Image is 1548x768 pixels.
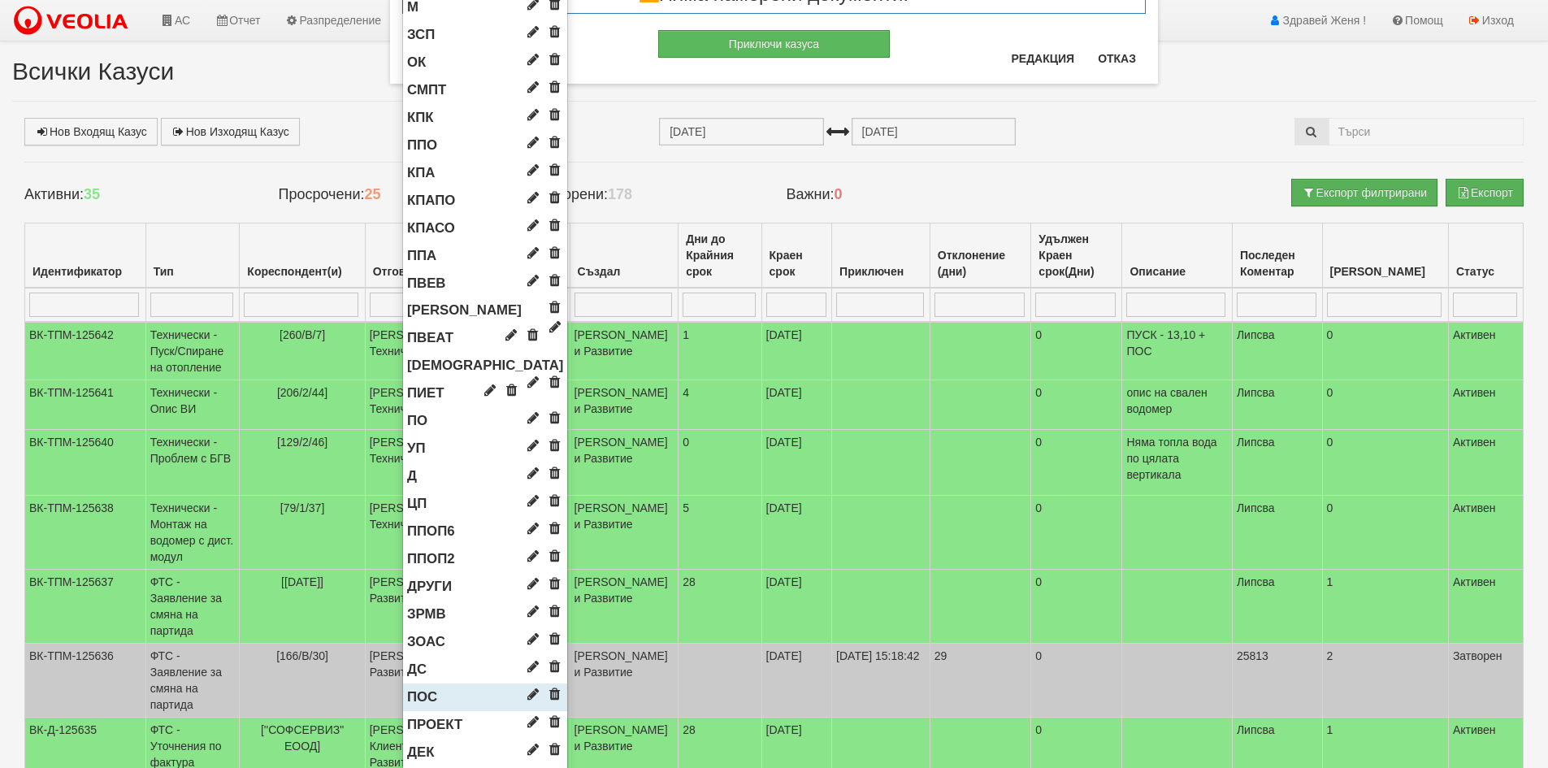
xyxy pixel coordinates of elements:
[403,407,567,435] li: Поръчка
[403,656,567,683] li: Допълнително споразумение
[1088,46,1146,72] button: Отказ
[407,220,455,236] span: КПАСО
[407,302,522,318] span: [PERSON_NAME]
[403,104,567,132] li: Констативен протокол за посещение на клиент
[403,49,567,76] li: Отчетна карта (отчетен лист)
[403,435,567,462] li: Уведомително писмо
[407,330,453,345] span: ПВЕАТ
[407,137,437,153] span: ППО
[403,490,567,518] li: ценово предложение/оферта
[407,165,435,180] span: КПА
[407,689,437,705] span: ПОС
[403,187,567,215] li: Констативен протокол за пуск на отопление
[403,242,567,270] li: Протокол за профилактика на абонатна станция
[407,579,452,594] span: ДРУГИ
[407,551,455,566] span: ППОП2
[403,132,567,159] li: Протокол за посещение на обект
[407,662,427,677] span: ДС
[403,352,567,380] li: Потокол за въвеждане в експлоатация на топломер в АС
[407,54,426,70] span: ОК
[403,21,567,49] li: Заявление за смяна/актуализиране на партида
[403,297,567,324] li: Потокол за извеждане от експлоатация на водомер в АС
[403,159,567,187] li: Констативен протокол за посещение на абонатна станция
[403,215,567,242] li: Констативен протокол за спиране на отопление
[407,276,446,291] span: ПВЕВ
[407,248,436,263] span: ППА
[407,744,434,760] span: ДЕК
[1001,46,1084,72] button: Редакция
[407,468,417,484] span: Д
[403,380,567,407] li: Потокол за извеждане от експлоатация на топломер в АС
[407,606,446,622] span: ЗРМВ
[407,440,426,456] span: УП
[407,385,444,401] span: ПИЕТ
[403,324,567,352] li: Потокол за въвеждане в експлоатация на апартаментен топломер
[407,523,455,539] span: ППОП6
[407,413,427,428] span: ПО
[407,110,434,125] span: КПК
[658,30,890,58] button: Приключи казуса
[407,193,455,208] span: КПАПО
[407,634,445,649] span: ЗОАС
[403,739,567,766] li: Декларация
[407,358,563,373] span: [DEMOGRAPHIC_DATA]
[403,545,567,573] li: протокол за посещение на обект абонаментна поддръжка (П2)
[403,628,567,656] li: Заявление за отговорник на абонатната станция
[407,717,462,732] span: ПРОЕКТ
[403,518,567,545] li: протокол за посещение на обект ремонт по оферта (П6)
[407,496,427,511] span: ЦП
[407,82,446,98] span: СМПТ
[403,76,567,104] li: Свидетелство за метрологична проверка на топломерно устройство
[407,27,435,42] span: ЗСП
[403,270,567,297] li: Потокол за въвеждане в експлоатация на водомер в АС
[403,462,567,490] li: Договор
[403,601,567,628] li: Заявление за равни месечни вноски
